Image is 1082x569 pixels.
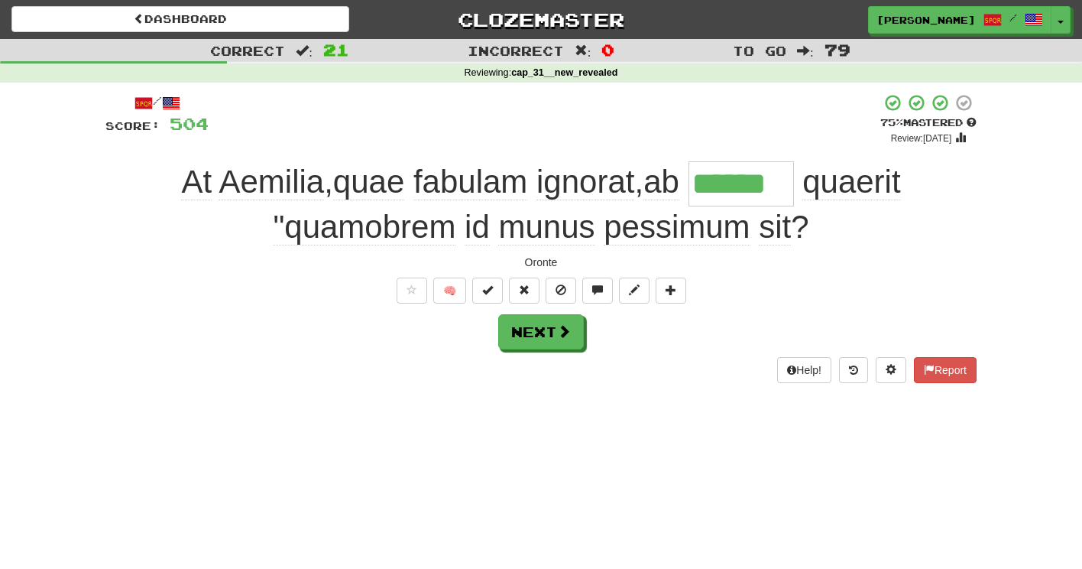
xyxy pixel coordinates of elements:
[802,164,900,200] span: quaerit
[181,164,212,200] span: At
[604,209,750,245] span: pessimum
[170,114,209,133] span: 504
[643,164,679,200] span: ab
[509,278,539,304] button: Reset to 0% Mastered (alt+r)
[219,164,324,200] span: Aemilia
[372,6,710,33] a: Clozemaster
[880,116,903,128] span: 75 %
[468,43,564,58] span: Incorrect
[296,44,313,57] span: :
[876,13,976,27] span: [PERSON_NAME]
[582,278,613,304] button: Discuss sentence (alt+u)
[880,116,977,130] div: Mastered
[891,133,952,144] small: Review: [DATE]
[601,41,614,59] span: 0
[323,41,349,59] span: 21
[397,278,427,304] button: Favorite sentence (alt+f)
[1009,12,1017,23] span: /
[575,44,591,57] span: :
[465,209,490,245] span: id
[105,93,209,112] div: /
[619,278,650,304] button: Edit sentence (alt+d)
[656,278,686,304] button: Add to collection (alt+a)
[11,6,349,32] a: Dashboard
[511,67,617,78] strong: cap_31__new_revealed
[210,43,285,58] span: Correct
[733,43,786,58] span: To go
[433,278,466,304] button: 🧠
[498,314,584,350] button: Next
[181,164,688,200] span: , ,
[914,357,977,383] button: Report
[273,209,455,245] span: "quamobrem
[105,119,160,132] span: Score:
[333,164,404,200] span: quae
[105,255,977,270] div: Oronte
[536,164,634,200] span: ignorat
[824,41,850,59] span: 79
[472,278,503,304] button: Set this sentence to 100% Mastered (alt+m)
[777,357,831,383] button: Help!
[413,164,527,200] span: fabulam
[546,278,576,304] button: Ignore sentence (alt+i)
[868,6,1051,34] a: [PERSON_NAME] /
[839,357,868,383] button: Round history (alt+y)
[273,164,900,245] span: ?
[759,209,791,245] span: sit
[797,44,814,57] span: :
[498,209,594,245] span: munus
